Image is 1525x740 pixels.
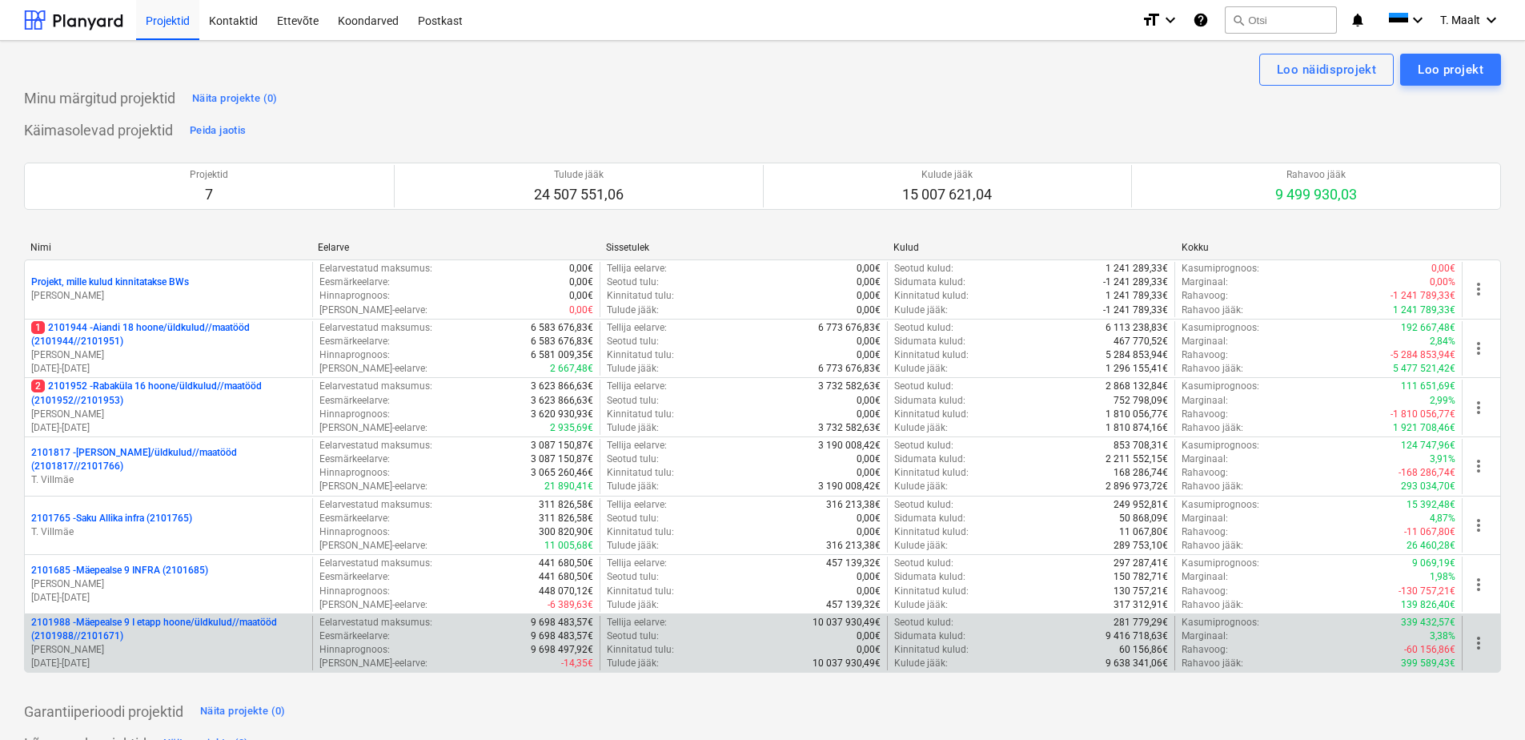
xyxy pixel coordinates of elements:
p: 1,98% [1430,570,1455,584]
p: 6 583 676,83€ [531,321,593,335]
p: 192 667,48€ [1401,321,1455,335]
p: [PERSON_NAME]-eelarve : [319,480,427,493]
p: Kinnitatud tulu : [607,289,674,303]
p: Rahavoog : [1182,525,1228,539]
p: Tellija eelarve : [607,557,667,570]
p: 0,00€ [569,262,593,275]
p: 1 241 289,33€ [1106,262,1168,275]
p: 6 583 676,83€ [531,335,593,348]
p: Kasumiprognoos : [1182,439,1259,452]
p: Rahavoo jääk : [1182,421,1243,435]
p: -130 757,21€ [1399,585,1455,598]
p: Eesmärkeelarve : [319,629,390,643]
p: 3 623 866,63€ [531,380,593,393]
p: -1 241 789,33€ [1391,289,1455,303]
div: 2101988 -Mäepealse 9 I etapp hoone/üldkulud//maatööd (2101988//2101671)[PERSON_NAME][DATE]-[DATE] [31,616,306,671]
button: Otsi [1225,6,1337,34]
p: 293 034,70€ [1401,480,1455,493]
p: 249 952,81€ [1114,498,1168,512]
p: 2101988 - Mäepealse 9 I etapp hoone/üldkulud//maatööd (2101988//2101671) [31,616,306,643]
p: Eesmärkeelarve : [319,394,390,408]
p: Sidumata kulud : [894,512,965,525]
p: 316 213,38€ [826,539,881,553]
p: -1 241 289,33€ [1103,275,1168,289]
p: 281 779,29€ [1114,616,1168,629]
p: 50 868,09€ [1119,512,1168,525]
button: Loo näidisprojekt [1259,54,1394,86]
p: 0,00€ [857,275,881,289]
p: Eelarvestatud maksumus : [319,321,432,335]
p: -60 156,86€ [1404,643,1455,657]
p: Eesmärkeelarve : [319,512,390,525]
p: 11 005,68€ [544,539,593,553]
p: 9 698 497,92€ [531,643,593,657]
p: Käimasolevad projektid [24,121,173,140]
button: Näita projekte (0) [188,86,282,111]
p: Kulude jääk : [894,480,948,493]
p: Rahavoog : [1182,289,1228,303]
p: T. Villmäe [31,525,306,539]
p: 300 820,90€ [539,525,593,539]
p: Kinnitatud tulu : [607,525,674,539]
p: Garantiiperioodi projektid [24,702,183,722]
p: Hinnaprognoos : [319,643,390,657]
p: 2101944 - Aiandi 18 hoone/üldkulud//maatööd (2101944//2101951) [31,321,306,348]
p: 0,00% [1430,275,1455,289]
p: 3 732 582,63€ [818,380,881,393]
p: 3 623 866,63€ [531,394,593,408]
p: Kinnitatud tulu : [607,466,674,480]
p: 2 896 973,72€ [1106,480,1168,493]
p: 15 392,48€ [1407,498,1455,512]
p: 9 638 341,06€ [1106,657,1168,670]
p: 0,00€ [857,452,881,466]
p: -5 284 853,94€ [1391,348,1455,362]
p: [PERSON_NAME] [31,408,306,421]
p: 467 770,52€ [1114,335,1168,348]
p: 1 921 708,46€ [1393,421,1455,435]
p: Eelarvestatud maksumus : [319,616,432,629]
p: 7 [190,185,228,204]
p: Seotud tulu : [607,629,659,643]
p: Seotud tulu : [607,275,659,289]
p: 317 312,91€ [1114,598,1168,612]
p: 2101765 - Saku Allika infra (2101765) [31,512,192,525]
p: Seotud tulu : [607,512,659,525]
p: 3 620 930,93€ [531,408,593,421]
p: 0,00€ [857,643,881,657]
p: 3 190 008,42€ [818,480,881,493]
div: Projekt, mille kulud kinnitatakse BWs[PERSON_NAME] [31,275,306,303]
p: Sidumata kulud : [894,335,965,348]
p: 3 732 582,63€ [818,421,881,435]
i: Abikeskus [1193,10,1209,30]
p: Kulude jääk : [894,362,948,376]
p: 2 935,69€ [550,421,593,435]
p: 168 286,74€ [1114,466,1168,480]
p: 9 499 930,03 [1275,185,1357,204]
p: Rahavoog : [1182,643,1228,657]
p: [PERSON_NAME]-eelarve : [319,657,427,670]
p: 130 757,21€ [1114,585,1168,598]
p: 6 113 238,83€ [1106,321,1168,335]
p: 457 139,32€ [826,557,881,570]
i: keyboard_arrow_down [1408,10,1427,30]
p: 10 037 930,49€ [813,616,881,629]
p: Seotud tulu : [607,335,659,348]
p: Kinnitatud kulud : [894,643,969,657]
p: 752 798,09€ [1114,394,1168,408]
span: 2 [31,380,45,392]
p: 2 868 132,84€ [1106,380,1168,393]
div: Peida jaotis [190,122,246,140]
p: Kulude jääk : [894,421,948,435]
p: [PERSON_NAME] [31,289,306,303]
span: more_vert [1469,633,1488,653]
i: format_size [1142,10,1161,30]
div: Nimi [30,242,305,253]
p: 0,00€ [857,512,881,525]
p: Tellija eelarve : [607,498,667,512]
p: Seotud tulu : [607,394,659,408]
p: Tulude jääk : [607,421,659,435]
p: Tellija eelarve : [607,321,667,335]
p: -168 286,74€ [1399,466,1455,480]
p: Seotud kulud : [894,380,953,393]
p: Rahavoog : [1182,466,1228,480]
